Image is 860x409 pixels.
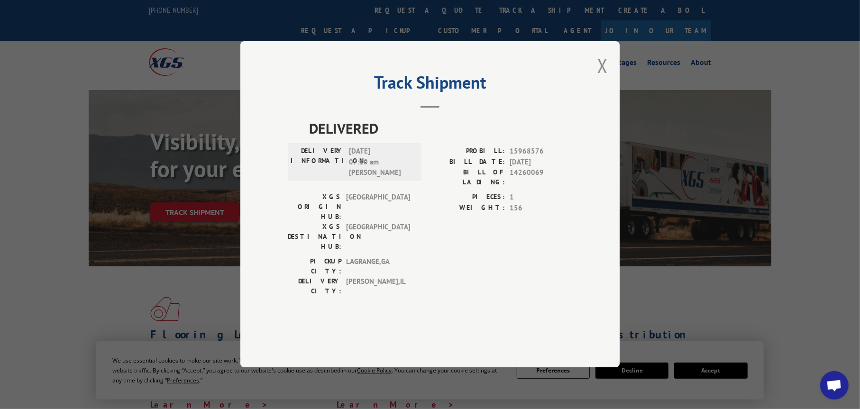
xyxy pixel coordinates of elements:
span: [GEOGRAPHIC_DATA] [346,222,410,252]
label: WEIGHT: [430,203,505,214]
label: BILL DATE: [430,157,505,168]
label: BILL OF LADING: [430,168,505,188]
label: PICKUP CITY: [288,257,341,277]
span: [GEOGRAPHIC_DATA] [346,192,410,222]
label: PROBILL: [430,146,505,157]
label: XGS ORIGIN HUB: [288,192,341,222]
span: LAGRANGE , GA [346,257,410,277]
span: 15968576 [510,146,572,157]
h2: Track Shipment [288,76,572,94]
span: 1 [510,192,572,203]
span: [PERSON_NAME] , IL [346,277,410,297]
span: 156 [510,203,572,214]
span: 14260069 [510,168,572,188]
span: [DATE] 07:10 am [PERSON_NAME] [349,146,413,179]
button: Close modal [597,53,608,78]
label: DELIVERY INFORMATION: [291,146,344,179]
span: DELIVERED [309,118,572,139]
span: [DATE] [510,157,572,168]
label: PIECES: [430,192,505,203]
div: Open chat [820,371,849,400]
label: DELIVERY CITY: [288,277,341,297]
label: XGS DESTINATION HUB: [288,222,341,252]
